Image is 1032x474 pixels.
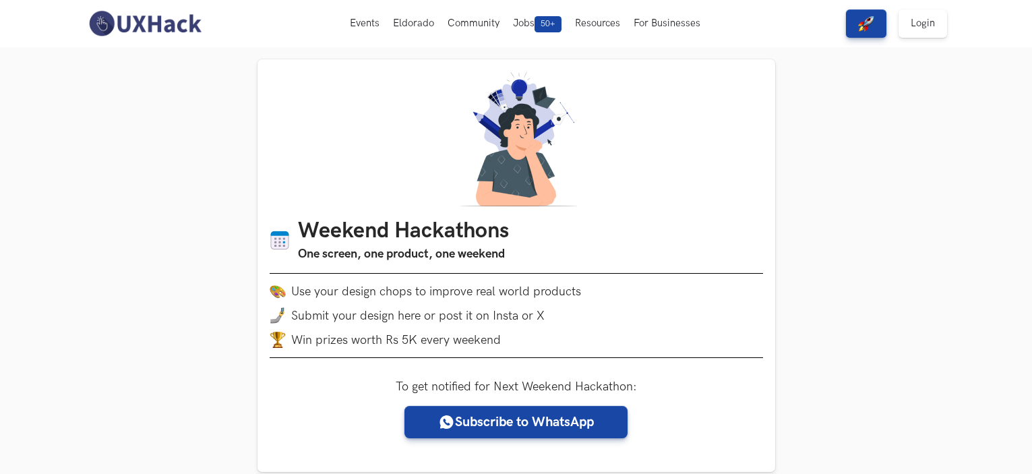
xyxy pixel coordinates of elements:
img: mobile-in-hand.png [270,307,286,324]
li: Use your design chops to improve real world products [270,283,763,299]
span: 50+ [535,16,561,32]
img: A designer thinking [452,71,581,206]
label: To get notified for Next Weekend Hackathon: [396,380,637,394]
img: Calendar icon [270,230,290,251]
h3: One screen, one product, one weekend [298,245,509,264]
span: Submit your design here or post it on Insta or X [291,309,545,323]
h1: Weekend Hackathons [298,218,509,245]
a: Login [899,9,947,38]
a: Subscribe to WhatsApp [404,406,628,438]
img: trophy.png [270,332,286,348]
img: rocket [858,16,874,32]
img: palette.png [270,283,286,299]
li: Win prizes worth Rs 5K every weekend [270,332,763,348]
img: UXHack-logo.png [85,9,205,38]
